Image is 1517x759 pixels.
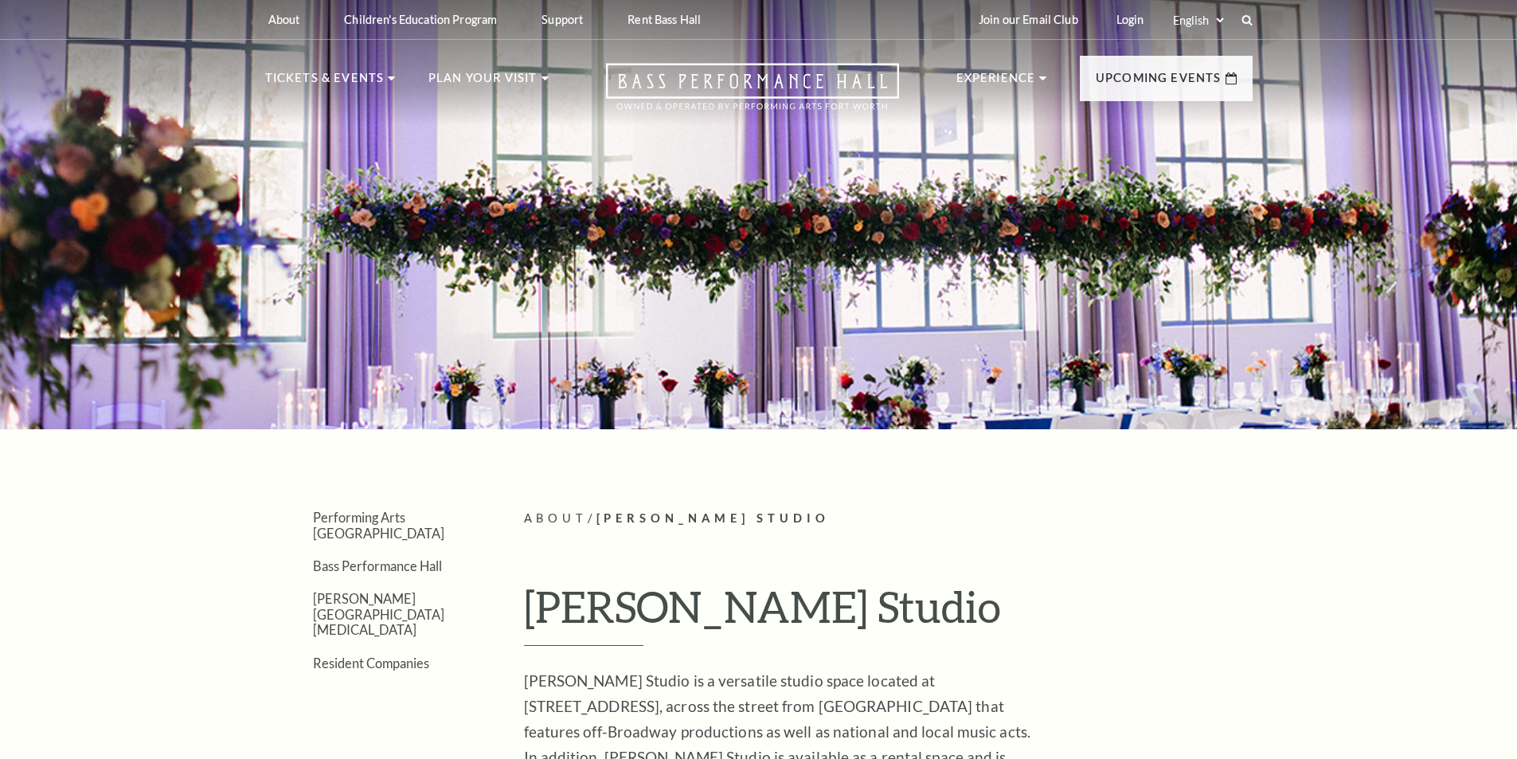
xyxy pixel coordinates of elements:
[313,510,444,540] a: Performing Arts [GEOGRAPHIC_DATA]
[313,591,444,637] a: [PERSON_NAME][GEOGRAPHIC_DATA][MEDICAL_DATA]
[1096,68,1222,97] p: Upcoming Events
[265,68,385,97] p: Tickets & Events
[428,68,538,97] p: Plan Your Visit
[524,511,588,525] span: About
[524,581,1253,646] h1: [PERSON_NAME] Studio
[596,511,831,525] span: [PERSON_NAME] Studio
[628,13,701,26] p: Rent Bass Hall
[344,13,497,26] p: Children's Education Program
[542,13,583,26] p: Support
[268,13,300,26] p: About
[1170,13,1226,28] select: Select:
[524,509,1253,529] p: /
[313,655,429,671] a: Resident Companies
[313,558,442,573] a: Bass Performance Hall
[956,68,1036,97] p: Experience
